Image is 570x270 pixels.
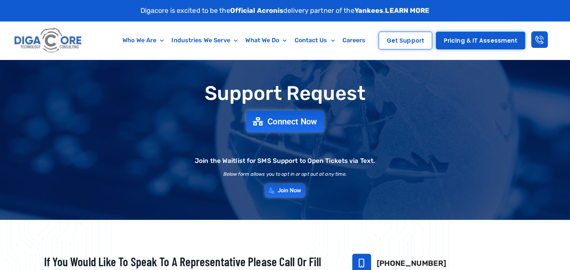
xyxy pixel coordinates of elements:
a: Industries We Serve [168,32,241,49]
h2: Below form allows you to opt in or opt out at any time. [223,172,347,176]
h2: Join the Waitlist for SMS Support to Open Tickets via Text. [195,158,375,164]
a: Join Now [265,184,305,197]
a: LEARN MORE [385,6,429,15]
span: Join Now [278,188,301,193]
strong: Official Acronis [230,6,284,15]
h1: Support Request [25,83,545,104]
a: Careers [339,32,370,49]
a: Pricing & IT Assessment [436,32,525,49]
a: Who We Are [119,32,168,49]
a: Contact Us [290,32,338,49]
span: Get Support [387,38,424,43]
a: What We Do [241,32,290,49]
p: Digacore is excited to be the delivery partner of the . [141,6,430,16]
img: Digacore logo 1 [12,25,84,56]
strong: Yankees [355,6,384,15]
span: Connect Now [267,117,317,126]
a: Get Support [379,32,432,49]
a: [PHONE_NUMBER] [377,259,446,268]
a: Connect Now [246,110,324,132]
span: Pricing & IT Assessment [444,38,517,43]
nav: Menu [115,32,374,49]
